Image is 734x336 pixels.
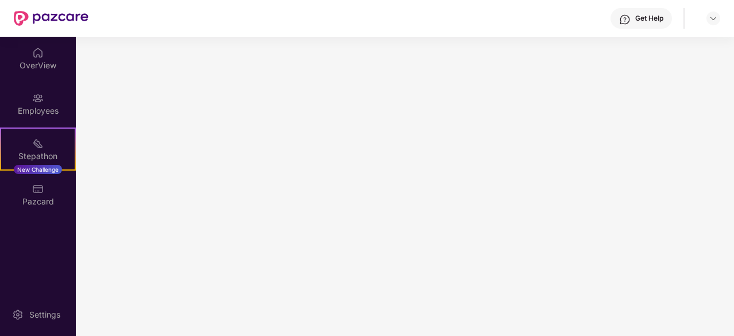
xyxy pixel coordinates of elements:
[635,14,663,23] div: Get Help
[12,309,24,320] img: svg+xml;base64,PHN2ZyBpZD0iU2V0dGluZy0yMHgyMCIgeG1sbnM9Imh0dHA6Ly93d3cudzMub3JnLzIwMDAvc3ZnIiB3aW...
[709,14,718,23] img: svg+xml;base64,PHN2ZyBpZD0iRHJvcGRvd24tMzJ4MzIiIHhtbG5zPSJodHRwOi8vd3d3LnczLm9yZy8yMDAwL3N2ZyIgd2...
[14,11,88,26] img: New Pazcare Logo
[619,14,631,25] img: svg+xml;base64,PHN2ZyBpZD0iSGVscC0zMngzMiIgeG1sbnM9Imh0dHA6Ly93d3cudzMub3JnLzIwMDAvc3ZnIiB3aWR0aD...
[32,47,44,59] img: svg+xml;base64,PHN2ZyBpZD0iSG9tZSIgeG1sbnM9Imh0dHA6Ly93d3cudzMub3JnLzIwMDAvc3ZnIiB3aWR0aD0iMjAiIG...
[14,165,62,174] div: New Challenge
[32,138,44,149] img: svg+xml;base64,PHN2ZyB4bWxucz0iaHR0cDovL3d3dy53My5vcmcvMjAwMC9zdmciIHdpZHRoPSIyMSIgaGVpZ2h0PSIyMC...
[32,92,44,104] img: svg+xml;base64,PHN2ZyBpZD0iRW1wbG95ZWVzIiB4bWxucz0iaHR0cDovL3d3dy53My5vcmcvMjAwMC9zdmciIHdpZHRoPS...
[32,183,44,195] img: svg+xml;base64,PHN2ZyBpZD0iUGF6Y2FyZCIgeG1sbnM9Imh0dHA6Ly93d3cudzMub3JnLzIwMDAvc3ZnIiB3aWR0aD0iMj...
[1,150,75,162] div: Stepathon
[26,309,64,320] div: Settings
